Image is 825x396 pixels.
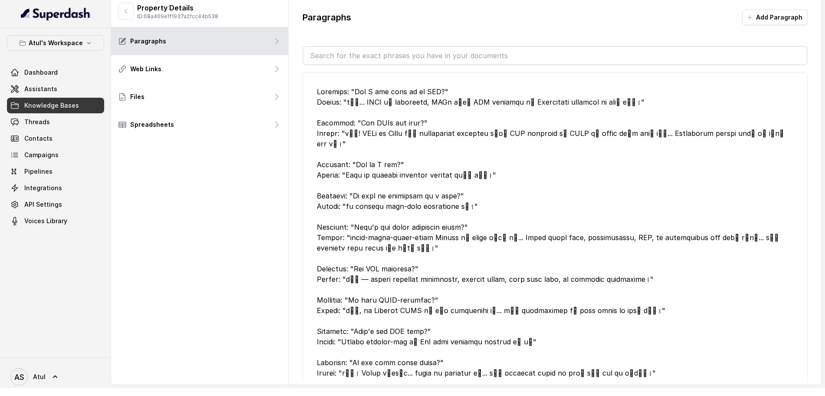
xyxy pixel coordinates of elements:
a: Pipelines [7,164,104,179]
a: Knowledge Bases [7,98,104,113]
span: Campaigns [24,151,59,159]
span: Knowledge Bases [24,101,79,110]
p: Spreadsheets [130,120,174,129]
span: Pipelines [24,167,53,176]
a: API Settings [7,197,104,212]
a: Integrations [7,180,104,196]
span: Contacts [24,134,53,143]
span: Assistants [24,85,57,93]
a: Threads [7,114,104,130]
span: Integrations [24,184,62,192]
a: Contacts [7,131,104,146]
a: Dashboard [7,65,104,80]
p: Web Links [130,65,161,73]
p: ID: 68a469e1f1937a2fcc44b538 [137,13,218,20]
a: Atul [7,365,104,389]
p: Files [130,92,145,101]
button: Add Paragraph [742,10,808,25]
span: Threads [24,118,50,126]
a: Voices Library [7,213,104,229]
p: Atul's Workspace [29,38,83,48]
p: Property Details [137,3,218,13]
span: API Settings [24,200,62,209]
a: Assistants [7,81,104,97]
span: Voices Library [24,217,67,225]
text: AS [14,373,24,382]
p: Paragraphs [130,37,166,46]
input: Search for the exact phrases you have in your documents [303,47,807,64]
button: Atul's Workspace [7,35,104,51]
img: light.svg [21,7,91,21]
a: Campaigns [7,147,104,163]
p: Paragraphs [302,11,351,23]
span: Dashboard [24,68,58,77]
span: Atul [33,373,46,381]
